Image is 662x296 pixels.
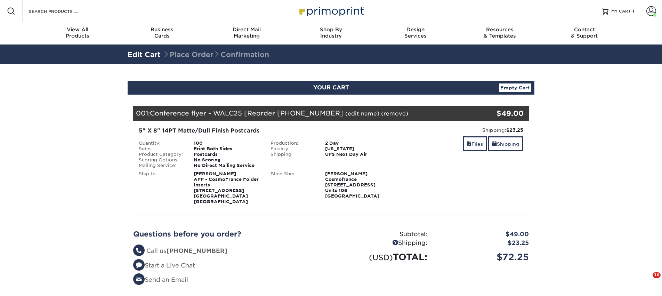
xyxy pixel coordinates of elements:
[204,26,289,33] span: Direct Mail
[458,26,542,33] span: Resources
[320,152,397,157] div: UPS Next Day Air
[458,26,542,39] div: & Templates
[345,110,379,117] a: (edit name)
[188,141,265,146] div: 100
[467,141,471,147] span: files
[139,127,391,135] div: 5" X 8" 14PT Matte/Dull Finish Postcards
[325,171,379,199] strong: [PERSON_NAME] Cosmofrance [STREET_ADDRESS] Units 106 [GEOGRAPHIC_DATA]
[265,152,320,157] div: Shipping:
[120,26,204,39] div: Cards
[188,163,265,168] div: No Direct Mailing Service
[320,146,397,152] div: [US_STATE]
[313,84,349,91] span: YOUR CART
[331,239,433,248] div: Shipping:
[133,276,188,283] a: Send an Email
[134,171,188,205] div: Ship to:
[433,239,534,248] div: $23.25
[194,171,259,204] strong: [PERSON_NAME] APP - CosmoFrance Folder Inserts [STREET_ADDRESS] [GEOGRAPHIC_DATA] [GEOGRAPHIC_DATA]
[381,110,408,117] a: (remove)
[463,108,524,119] div: $49.00
[28,7,96,15] input: SEARCH PRODUCTS.....
[265,171,320,199] div: Blind Ship:
[331,250,433,264] div: TOTAL:
[188,157,265,163] div: No Scoring
[506,127,523,133] strong: $23.25
[134,152,188,157] div: Product Category:
[150,109,343,117] span: Conference flyer - WALC25 [Reorder [PHONE_NUMBER]
[133,230,326,238] h2: Questions before you order?
[542,22,627,45] a: Contact& Support
[488,136,523,151] a: Shipping
[35,26,120,39] div: Products
[433,230,534,239] div: $49.00
[133,247,326,256] li: Call us
[134,141,188,146] div: Quantity:
[402,127,523,134] div: Shipping:
[369,253,393,262] small: (USD)
[134,163,188,168] div: Mailing Service:
[632,9,634,14] span: 1
[458,22,542,45] a: Resources& Templates
[289,22,373,45] a: Shop ByIndustry
[638,272,655,289] iframe: Intercom live chat
[542,26,627,39] div: & Support
[120,26,204,33] span: Business
[653,272,661,278] span: 10
[331,230,433,239] div: Subtotal:
[134,146,188,152] div: Sides:
[373,26,458,39] div: Services
[35,22,120,45] a: View AllProducts
[463,136,487,151] a: Files
[120,22,204,45] a: BusinessCards
[204,22,289,45] a: Direct MailMarketing
[542,26,627,33] span: Contact
[35,26,120,33] span: View All
[433,250,534,264] div: $72.25
[265,146,320,152] div: Facility:
[134,157,188,163] div: Scoring Options:
[133,106,463,121] div: 001:
[204,26,289,39] div: Marketing
[320,141,397,146] div: 2 Day
[499,83,531,92] a: Empty Cart
[167,247,227,254] strong: [PHONE_NUMBER]
[492,141,497,147] span: shipping
[373,22,458,45] a: DesignServices
[296,3,366,18] img: Primoprint
[188,152,265,157] div: Postcards
[289,26,373,33] span: Shop By
[133,262,195,269] a: Start a Live Chat
[265,141,320,146] div: Production:
[128,50,161,59] a: Edit Cart
[289,26,373,39] div: Industry
[373,26,458,33] span: Design
[188,146,265,152] div: Print Both Sides
[611,8,631,14] span: MY CART
[163,50,269,59] span: Place Order Confirmation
